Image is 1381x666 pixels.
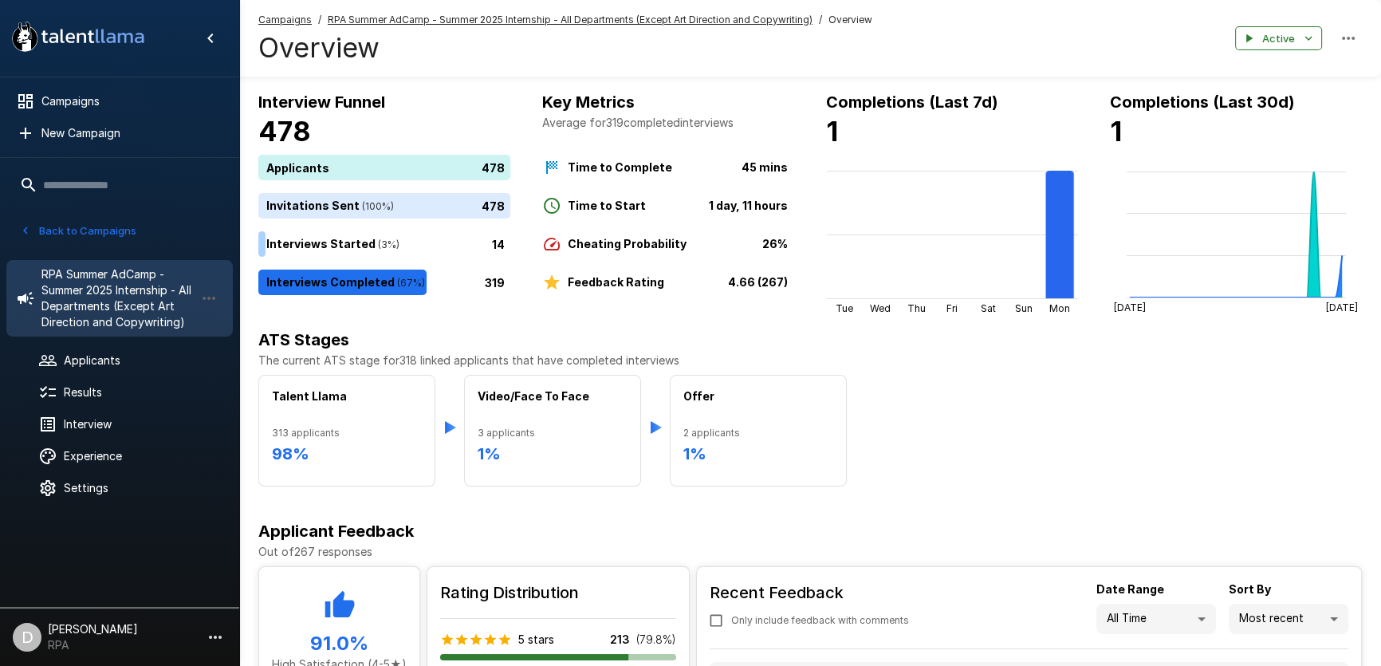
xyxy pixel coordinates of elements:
b: 4.66 (267) [728,275,788,289]
p: The current ATS stage for 318 linked applicants that have completed interviews [258,353,1362,368]
b: ATS Stages [258,330,349,349]
p: 478 [482,197,505,214]
button: Active [1235,26,1322,51]
p: ( 79.8 %) [636,632,676,648]
b: Cheating Probability [568,237,687,250]
tspan: Fri [946,302,958,314]
h6: 1 % [478,441,628,467]
tspan: Mon [1049,302,1070,314]
p: 5 stars [518,632,554,648]
h5: 91.0 % [272,631,407,656]
p: Out of 267 responses [258,544,1362,560]
span: 3 applicants [478,425,628,441]
tspan: [DATE] [1326,301,1358,313]
tspan: Sat [981,302,996,314]
b: Feedback Rating [568,275,664,289]
span: 313 applicants [272,425,422,441]
b: Offer [683,389,714,403]
b: Time to Start [568,199,646,212]
b: Completions (Last 30d) [1110,93,1295,112]
p: 14 [492,235,505,252]
h6: 98 % [272,441,422,467]
b: 1 [1110,115,1122,148]
p: 213 [610,632,630,648]
b: 26% [762,237,788,250]
b: Key Metrics [542,93,635,112]
b: Applicant Feedback [258,522,414,541]
b: 45 mins [742,160,788,174]
div: All Time [1096,604,1216,634]
h6: Recent Feedback [710,580,922,605]
p: Average for 319 completed interviews [542,115,794,131]
tspan: [DATE] [1114,301,1146,313]
p: 478 [482,159,505,175]
tspan: Wed [870,302,891,314]
u: RPA Summer AdCamp - Summer 2025 Internship - All Departments (Except Art Direction and Copywriting) [328,14,812,26]
h4: Overview [258,31,872,65]
tspan: Sun [1015,302,1033,314]
tspan: Thu [907,302,926,314]
h6: 1 % [683,441,833,467]
b: 1 day, 11 hours [709,199,788,212]
b: Date Range [1096,582,1164,596]
b: 478 [258,115,311,148]
b: Video/Face To Face [478,389,589,403]
b: Completions (Last 7d) [826,93,998,112]
h6: Rating Distribution [440,580,676,605]
p: 319 [485,274,505,290]
b: 1 [826,115,838,148]
b: Talent Llama [272,389,347,403]
div: Most recent [1229,604,1348,634]
tspan: Tue [836,302,853,314]
span: 2 applicants [683,425,833,441]
span: Overview [828,12,872,28]
span: / [318,12,321,28]
b: Interview Funnel [258,93,385,112]
u: Campaigns [258,14,312,26]
b: Time to Complete [568,160,672,174]
b: Sort By [1229,582,1271,596]
span: Only include feedback with comments [731,613,909,629]
span: / [819,12,822,28]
